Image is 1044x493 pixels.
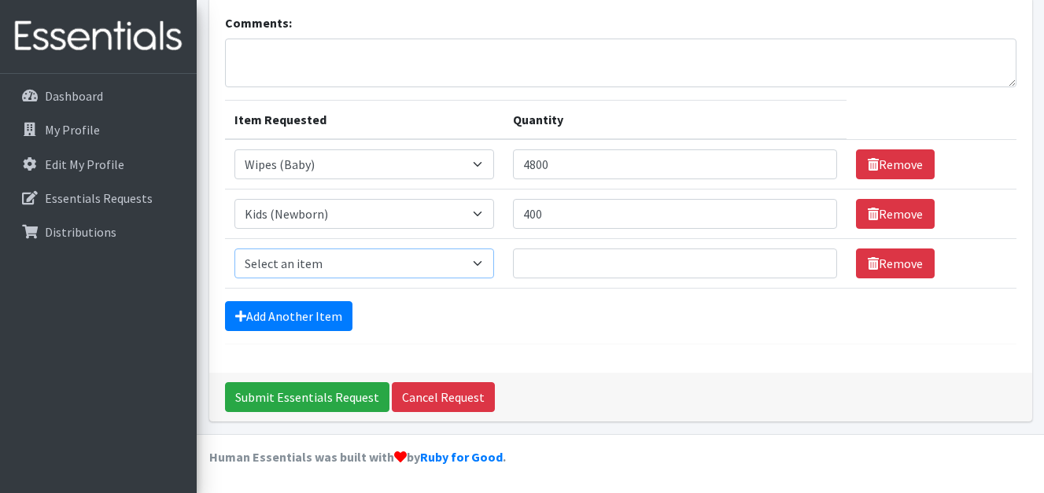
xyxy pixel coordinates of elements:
p: Essentials Requests [45,190,153,206]
th: Item Requested [225,101,504,140]
a: Remove [856,149,935,179]
p: Dashboard [45,88,103,104]
a: Dashboard [6,80,190,112]
img: HumanEssentials [6,10,190,63]
strong: Human Essentials was built with by . [209,449,506,465]
p: My Profile [45,122,100,138]
a: Ruby for Good [420,449,503,465]
a: Add Another Item [225,301,352,331]
p: Distributions [45,224,116,240]
a: Cancel Request [392,382,495,412]
a: Remove [856,199,935,229]
a: Distributions [6,216,190,248]
a: My Profile [6,114,190,145]
a: Essentials Requests [6,182,190,214]
th: Quantity [504,101,847,140]
input: Submit Essentials Request [225,382,389,412]
label: Comments: [225,13,292,32]
p: Edit My Profile [45,156,124,172]
a: Edit My Profile [6,149,190,180]
a: Remove [856,248,935,278]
